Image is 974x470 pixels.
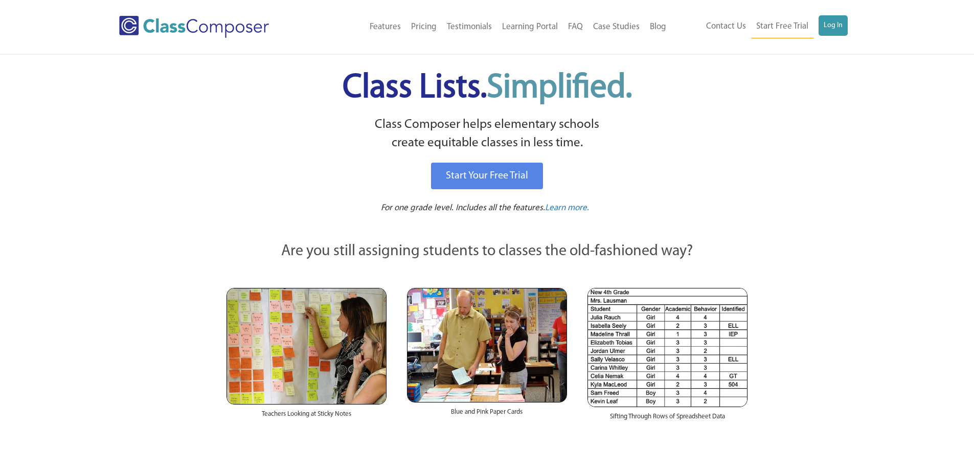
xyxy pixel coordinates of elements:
div: Blue and Pink Paper Cards [407,402,567,427]
a: Log In [819,15,848,36]
div: Teachers Looking at Sticky Notes [226,405,387,429]
img: Spreadsheets [587,288,748,407]
a: Start Your Free Trial [431,163,543,189]
a: Case Studies [588,16,645,38]
span: Learn more. [545,204,589,212]
a: Learn more. [545,202,589,215]
div: Sifting Through Rows of Spreadsheet Data [587,407,748,432]
a: Start Free Trial [751,15,813,38]
img: Teachers Looking at Sticky Notes [226,288,387,405]
nav: Header Menu [311,16,671,38]
a: Features [365,16,406,38]
nav: Header Menu [671,15,848,38]
p: Class Composer helps elementary schools create equitable classes in less time. [225,116,750,153]
span: Class Lists. [343,72,632,105]
a: FAQ [563,16,588,38]
a: Pricing [406,16,442,38]
span: For one grade level. Includes all the features. [381,204,545,212]
p: Are you still assigning students to classes the old-fashioned way? [226,240,748,263]
a: Learning Portal [497,16,563,38]
span: Start Your Free Trial [446,171,528,181]
img: Blue and Pink Paper Cards [407,288,567,402]
img: Class Composer [119,16,269,38]
a: Testimonials [442,16,497,38]
span: Simplified. [487,72,632,105]
a: Blog [645,16,671,38]
a: Contact Us [701,15,751,38]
